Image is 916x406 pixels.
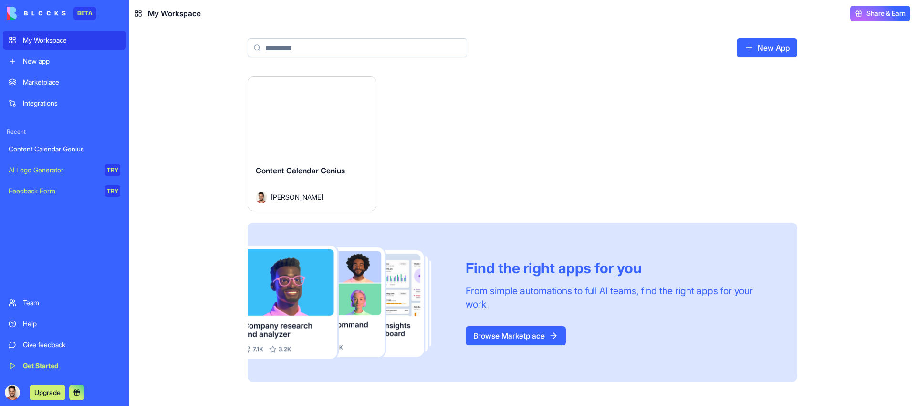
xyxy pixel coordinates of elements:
div: Integrations [23,98,120,108]
span: [PERSON_NAME] [271,192,323,202]
div: TRY [105,185,120,197]
img: Avatar [256,192,267,203]
button: Share & Earn [850,6,910,21]
a: Content Calendar Genius [3,139,126,159]
a: My Workspace [3,31,126,50]
div: TRY [105,164,120,176]
span: Recent [3,128,126,136]
img: ACg8ocLJKp1yNqYgrAiB7ibgjYiT-aKFpkEoNfOqj2NVwCdwyW8Xjv_qYA=s96-c [5,385,20,400]
span: Share & Earn [866,9,906,18]
a: Content Calendar GeniusAvatar[PERSON_NAME] [248,76,376,211]
button: Upgrade [30,385,65,400]
a: AI Logo GeneratorTRY [3,160,126,180]
span: My Workspace [148,8,201,19]
div: BETA [73,7,96,20]
a: BETA [7,7,96,20]
a: Integrations [3,94,126,113]
div: Feedback Form [9,186,98,196]
img: logo [7,7,66,20]
div: Team [23,298,120,308]
div: Content Calendar Genius [9,144,120,154]
a: New app [3,52,126,71]
div: Get Started [23,361,120,371]
img: Frame_181_egmpey.png [248,246,450,360]
a: Team [3,293,126,312]
div: Help [23,319,120,329]
a: Help [3,314,126,333]
div: Give feedback [23,340,120,350]
div: From simple automations to full AI teams, find the right apps for your work [466,284,774,311]
div: Marketplace [23,77,120,87]
a: New App [737,38,797,57]
a: Get Started [3,356,126,375]
a: Feedback FormTRY [3,182,126,201]
a: Upgrade [30,387,65,397]
div: AI Logo Generator [9,165,98,175]
div: Find the right apps for you [466,259,774,277]
span: Content Calendar Genius [256,166,345,175]
a: Browse Marketplace [466,326,566,345]
div: New app [23,56,120,66]
a: Give feedback [3,335,126,354]
a: Marketplace [3,73,126,92]
div: My Workspace [23,35,120,45]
